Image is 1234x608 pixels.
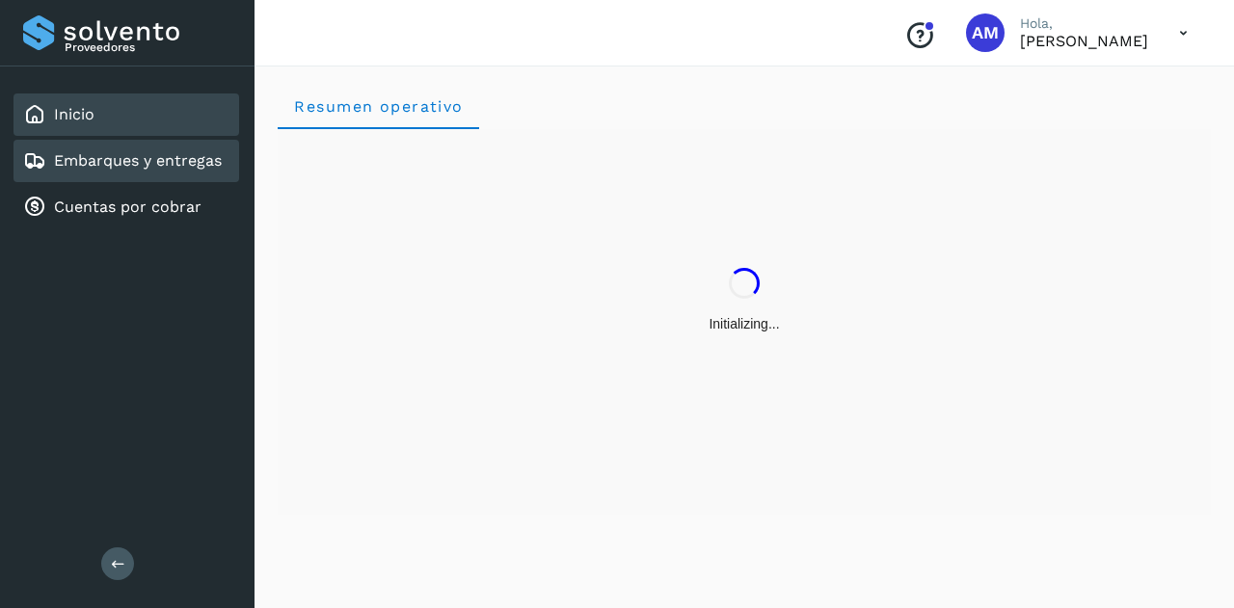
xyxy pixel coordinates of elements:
[1020,15,1148,32] p: Hola,
[65,40,231,54] p: Proveedores
[293,97,464,116] span: Resumen operativo
[54,105,94,123] a: Inicio
[13,140,239,182] div: Embarques y entregas
[13,93,239,136] div: Inicio
[54,151,222,170] a: Embarques y entregas
[13,186,239,228] div: Cuentas por cobrar
[54,198,201,216] a: Cuentas por cobrar
[1020,32,1148,50] p: Angele Monserrat Manriquez Bisuett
